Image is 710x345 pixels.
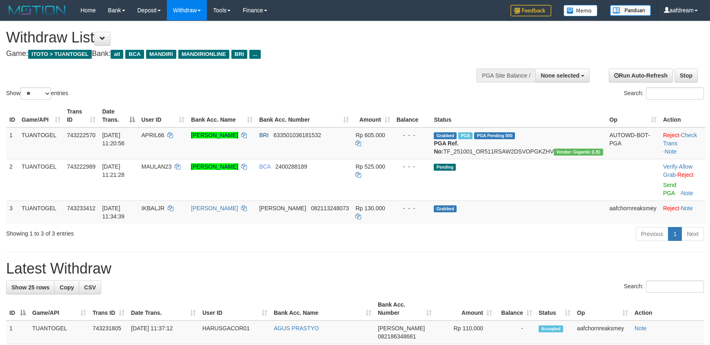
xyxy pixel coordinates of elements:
[29,297,89,321] th: Game/API: activate to sort column ascending
[355,205,385,211] span: Rp 130.000
[6,321,29,344] td: 1
[434,132,457,139] span: Grabbed
[275,163,307,170] span: Copy 2400288189 to clipboard
[178,50,229,59] span: MANDIRIONLINE
[199,321,271,344] td: HARUSGACOR01
[574,297,631,321] th: Op: activate to sort column ascending
[138,104,188,127] th: User ID: activate to sort column ascending
[606,104,660,127] th: Op: activate to sort column ascending
[495,297,535,321] th: Balance: activate to sort column ascending
[660,104,706,127] th: Action
[375,297,435,321] th: Bank Acc. Number: activate to sort column ascending
[474,132,515,139] span: PGA Pending
[29,321,89,344] td: TUANTOGEL
[663,163,677,170] a: Verify
[199,297,271,321] th: User ID: activate to sort column ascending
[646,87,704,100] input: Search:
[274,325,319,332] a: AGUS PRASTYO
[434,205,457,212] span: Grabbed
[665,148,677,155] a: Note
[102,132,124,147] span: [DATE] 11:20:56
[18,127,64,159] td: TUANTOGEL
[681,205,693,211] a: Note
[397,131,428,139] div: - - -
[681,227,704,241] a: Next
[125,50,144,59] span: BCA
[674,69,698,82] a: Stop
[89,321,128,344] td: 743231805
[606,200,660,224] td: aafchornreaksmey
[128,297,199,321] th: Date Trans.: activate to sort column ascending
[67,132,95,138] span: 743222570
[355,132,385,138] span: Rp 605.000
[142,163,172,170] span: MAULAN23
[191,132,238,138] a: [PERSON_NAME]
[6,29,465,46] h1: Withdraw List
[681,190,693,196] a: Note
[67,163,95,170] span: 743222989
[146,50,176,59] span: MANDIRI
[6,159,18,200] td: 2
[663,163,692,178] span: ·
[574,321,631,344] td: aafchornreaksmey
[111,50,123,59] span: all
[660,200,706,224] td: ·
[535,297,574,321] th: Status: activate to sort column ascending
[352,104,393,127] th: Amount: activate to sort column ascending
[188,104,256,127] th: Bank Acc. Name: activate to sort column ascending
[635,325,647,332] a: Note
[458,132,473,139] span: Marked by aafyoumonoriya
[435,321,495,344] td: Rp 110,000
[609,69,673,82] a: Run Auto-Refresh
[495,321,535,344] td: -
[668,227,682,241] a: 1
[6,260,704,277] h1: Latest Withdraw
[539,325,563,332] span: Accepted
[660,127,706,159] td: · ·
[191,163,238,170] a: [PERSON_NAME]
[541,72,579,79] span: None selected
[84,284,96,291] span: CSV
[142,132,164,138] span: APRIL66
[430,104,606,127] th: Status
[663,132,679,138] a: Reject
[231,50,247,59] span: BRI
[535,69,590,82] button: None selected
[6,50,465,58] h4: Game: Bank:
[18,159,64,200] td: TUANTOGEL
[60,284,74,291] span: Copy
[663,205,679,211] a: Reject
[142,205,165,211] span: IKBALJR
[677,171,694,178] a: Reject
[631,297,704,321] th: Action
[663,163,692,178] a: Allow Grab
[477,69,535,82] div: PGA Site Balance /
[67,205,95,211] span: 743233412
[554,149,603,156] span: Vendor URL: https://dashboard.q2checkout.com/secure
[434,140,458,155] b: PGA Ref. No:
[397,162,428,171] div: - - -
[378,333,416,340] span: Copy 082186348681 to clipboard
[434,164,456,171] span: Pending
[6,297,29,321] th: ID: activate to sort column descending
[28,50,92,59] span: ITOTO > TUANTOGEL
[102,205,124,220] span: [DATE] 11:34:39
[6,226,290,238] div: Showing 1 to 3 of 3 entries
[610,5,651,16] img: panduan.png
[102,163,124,178] span: [DATE] 11:21:28
[624,87,704,100] label: Search:
[259,163,271,170] span: BCA
[663,182,677,196] a: Send PGA
[397,204,428,212] div: - - -
[435,297,495,321] th: Amount: activate to sort column ascending
[99,104,138,127] th: Date Trans.: activate to sort column descending
[624,280,704,293] label: Search:
[311,205,349,211] span: Copy 082113248073 to clipboard
[636,227,668,241] a: Previous
[6,280,55,294] a: Show 25 rows
[79,280,101,294] a: CSV
[660,159,706,200] td: · ·
[271,297,375,321] th: Bank Acc. Name: activate to sort column ascending
[11,284,49,291] span: Show 25 rows
[564,5,598,16] img: Button%20Memo.svg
